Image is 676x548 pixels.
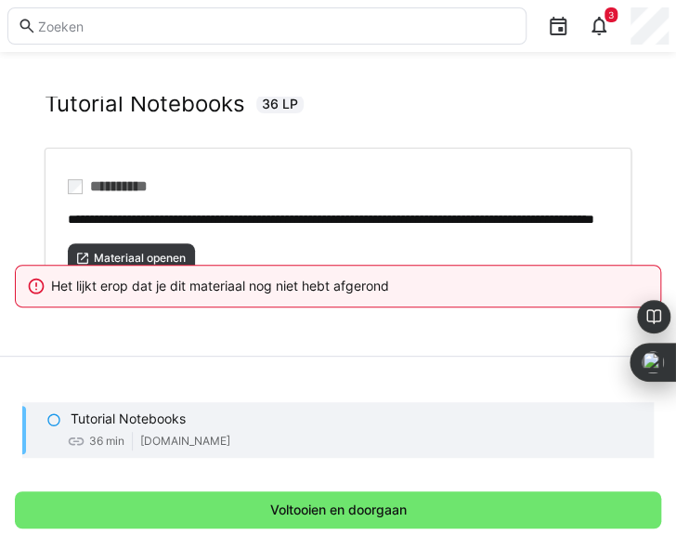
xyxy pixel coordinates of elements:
span: 36 LP [262,95,298,113]
h2: Tutorial Notebooks [45,90,245,118]
button: Materiaal openen [68,243,195,273]
button: Voltooien en doorgaan [15,491,661,528]
span: Voltooien en doorgaan [267,501,409,519]
span: 3 [608,9,614,20]
input: Zoeken [36,18,516,34]
span: [DOMAIN_NAME] [140,434,230,449]
p: Tutorial Notebooks [71,410,186,428]
div: Het lijkt erop dat je dit materiaal nog niet hebt afgerond [51,277,645,295]
span: Materiaal openen [92,251,188,266]
span: 36 min [89,434,124,449]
